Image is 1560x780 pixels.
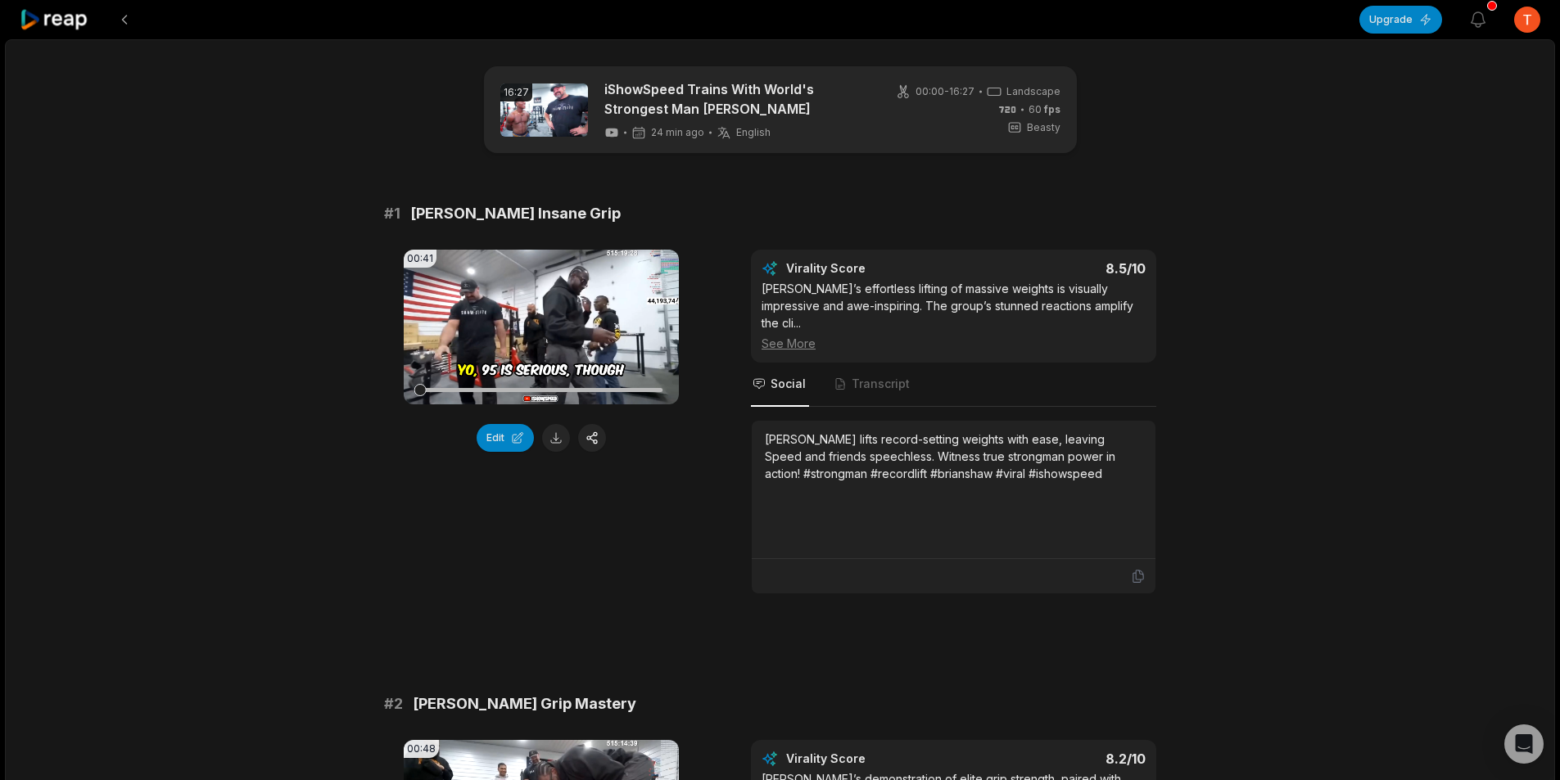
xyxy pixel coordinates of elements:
[604,79,876,119] a: iShowSpeed Trains With World's Strongest Man [PERSON_NAME]
[751,363,1156,407] nav: Tabs
[786,751,962,767] div: Virality Score
[384,692,403,715] span: # 2
[410,202,621,225] span: [PERSON_NAME] Insane Grip
[1006,84,1060,99] span: Landscape
[765,431,1142,482] div: [PERSON_NAME] lifts record-setting weights with ease, leaving Speed and friends speechless. Witne...
[916,84,974,99] span: 00:00 - 16:27
[736,126,771,139] span: English
[771,376,806,392] span: Social
[762,335,1146,352] div: See More
[651,126,704,139] span: 24 min ago
[1504,724,1544,764] div: Open Intercom Messenger
[384,202,400,225] span: # 1
[1044,103,1060,115] span: fps
[852,376,910,392] span: Transcript
[477,424,534,452] button: Edit
[1029,102,1060,117] span: 60
[786,260,962,277] div: Virality Score
[1359,6,1442,34] button: Upgrade
[1027,120,1060,135] span: Beasty
[970,260,1146,277] div: 8.5 /10
[762,280,1146,352] div: [PERSON_NAME]’s effortless lifting of massive weights is visually impressive and awe-inspiring. T...
[404,250,679,404] video: Your browser does not support mp4 format.
[413,692,636,715] span: [PERSON_NAME] Grip Mastery
[970,751,1146,767] div: 8.2 /10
